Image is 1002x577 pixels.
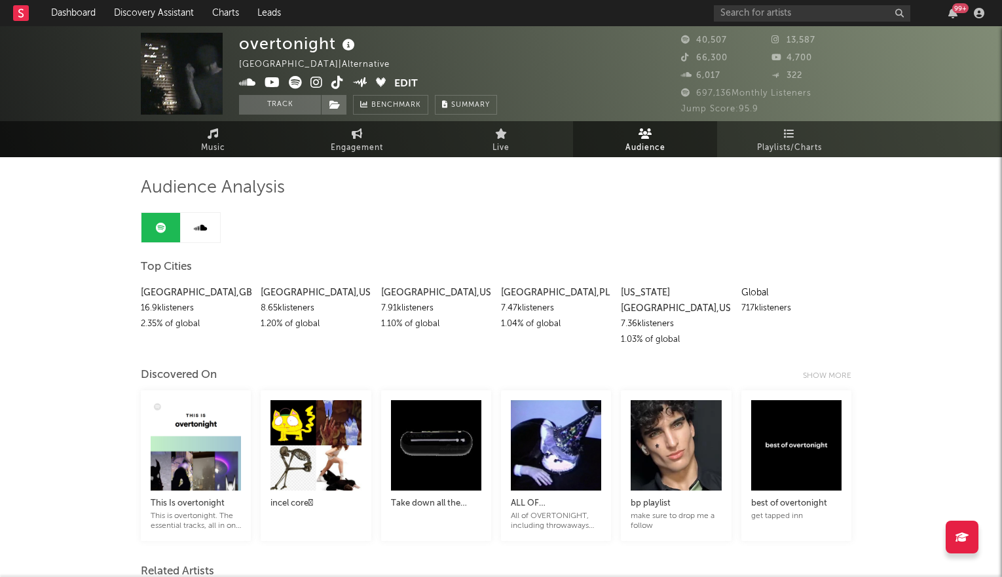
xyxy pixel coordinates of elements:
div: 1.03 % of global [621,332,731,348]
span: Jump Score: 95.9 [681,105,758,113]
a: Benchmark [353,95,428,115]
div: get tapped inn [751,512,842,521]
div: 99 + [952,3,969,13]
span: Music [201,140,225,156]
a: incel core🫩 [270,483,361,521]
div: [US_STATE][GEOGRAPHIC_DATA] , US [621,285,731,316]
span: 6,017 [681,71,720,80]
a: Playlists/Charts [717,121,861,157]
div: 16.9k listeners [141,301,251,316]
span: 66,300 [681,54,728,62]
a: Live [429,121,573,157]
span: Playlists/Charts [757,140,822,156]
span: Top Cities [141,259,192,275]
a: Music [141,121,285,157]
div: overtonight [239,33,358,54]
div: This Is overtonight [151,496,241,512]
div: 8.65k listeners [261,301,371,316]
a: ALL OF OVERTONIGHT 💀👻😼All of OVERTONIGHT, including throwaways [PERSON_NAME] 🫶 [511,483,601,531]
span: Audience Analysis [141,180,285,196]
div: [GEOGRAPHIC_DATA] | Alternative [239,57,405,73]
span: Live [492,140,510,156]
div: incel core🫩 [270,496,361,512]
input: Search for artists [714,5,910,22]
div: best of overtonight [751,496,842,512]
span: 322 [771,71,802,80]
div: 1.10 % of global [381,316,491,332]
div: All of OVERTONIGHT, including throwaways [PERSON_NAME] 🫶 [511,512,601,531]
div: 7.36k listeners [621,316,731,332]
span: 697,136 Monthly Listeners [681,89,811,98]
span: Audience [625,140,665,156]
div: Global [741,285,851,301]
a: best of overtonightget tapped inn [751,483,842,521]
div: [GEOGRAPHIC_DATA] , GB [141,285,251,301]
div: Discovered On [141,367,217,383]
span: Engagement [331,140,383,156]
div: 7.91k listeners [381,301,491,316]
div: [GEOGRAPHIC_DATA] , US [261,285,371,301]
div: 1.04 % of global [501,316,611,332]
a: bp playlistmake sure to drop me a follow [631,483,721,531]
a: This Is overtonightThis is overtonight. The essential tracks, all in one playlist. [151,483,241,531]
div: bp playlist [631,496,721,512]
div: [GEOGRAPHIC_DATA] , PL [501,285,611,301]
div: 1.20 % of global [261,316,371,332]
button: Track [239,95,321,115]
div: 7.47k listeners [501,301,611,316]
span: Benchmark [371,98,421,113]
span: 13,587 [771,36,815,45]
div: make sure to drop me a follow [631,512,721,531]
div: ALL OF OVERTONIGHT 💀👻😼 [511,496,601,512]
span: 4,700 [771,54,812,62]
span: Summary [451,102,490,109]
div: 717k listeners [741,301,851,316]
a: Engagement [285,121,429,157]
div: [GEOGRAPHIC_DATA] , US [381,285,491,301]
button: Edit [394,76,418,92]
a: Audience [573,121,717,157]
span: 40,507 [681,36,727,45]
a: Take down all the mirrors in my house [391,483,481,521]
div: Take down all the mirrors in my house [391,496,481,512]
div: 2.35 % of global [141,316,251,332]
div: Show more [803,368,861,384]
div: This is overtonight. The essential tracks, all in one playlist. [151,512,241,531]
button: 99+ [948,8,957,18]
button: Summary [435,95,497,115]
